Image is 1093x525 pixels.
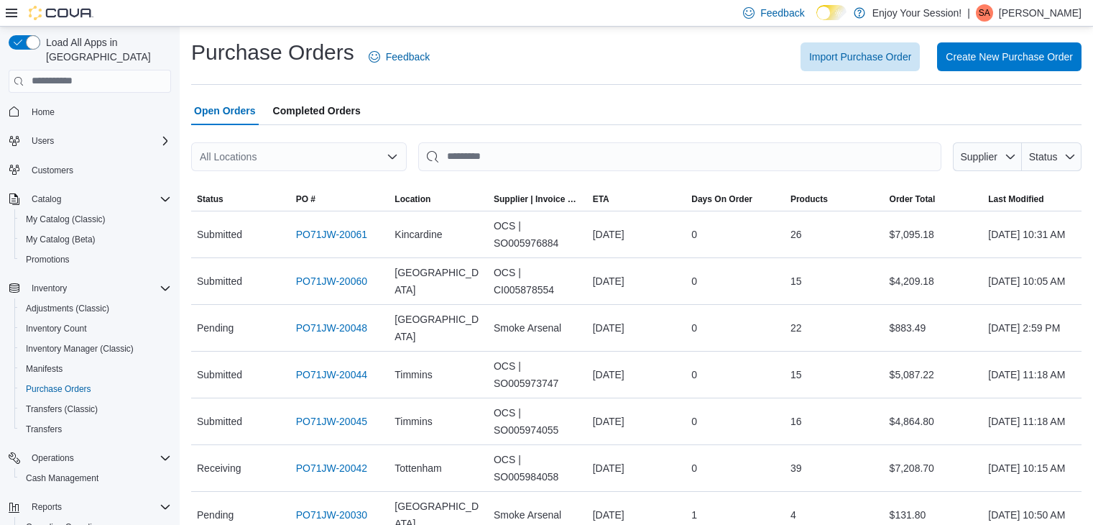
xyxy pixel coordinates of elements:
[494,193,581,205] span: Supplier | Invoice Number
[3,278,177,298] button: Inventory
[14,468,177,488] button: Cash Management
[760,6,804,20] span: Feedback
[26,323,87,334] span: Inventory Count
[982,267,1082,296] div: [DATE] 10:05 AM
[790,193,828,205] span: Products
[488,352,587,398] div: OCS | SO005973747
[691,366,697,383] span: 0
[884,267,983,296] div: $4,209.18
[3,101,177,122] button: Home
[26,191,171,208] span: Catalog
[691,193,752,205] span: Days On Order
[816,5,847,20] input: Dark Mode
[20,340,171,357] span: Inventory Manager (Classic)
[587,188,686,211] button: ETA
[363,42,435,71] a: Feedback
[884,314,983,342] div: $883.49
[20,421,68,438] a: Transfers
[32,452,74,464] span: Operations
[686,188,785,211] button: Days On Order
[20,300,171,317] span: Adjustments (Classic)
[587,360,686,389] div: [DATE]
[979,4,990,22] span: SA
[587,407,686,436] div: [DATE]
[20,211,171,228] span: My Catalog (Classic)
[26,132,171,150] span: Users
[3,497,177,517] button: Reports
[296,366,367,383] a: PO71JW-20044
[191,38,354,67] h1: Purchase Orders
[20,340,139,357] a: Inventory Manager (Classic)
[1022,142,1082,171] button: Status
[26,280,171,297] span: Inventory
[395,413,432,430] span: Timmins
[691,413,697,430] span: 0
[872,4,962,22] p: Enjoy Your Session!
[488,258,587,304] div: OCS | CI005878554
[32,283,67,294] span: Inventory
[20,251,171,268] span: Promotions
[26,234,96,245] span: My Catalog (Beta)
[197,506,234,524] span: Pending
[790,226,802,243] span: 26
[953,142,1022,171] button: Supplier
[14,319,177,339] button: Inventory Count
[801,42,920,71] button: Import Purchase Order
[395,311,482,345] span: [GEOGRAPHIC_DATA]
[20,421,171,438] span: Transfers
[20,360,171,378] span: Manifests
[20,401,103,418] a: Transfers (Classic)
[488,398,587,444] div: OCS | SO005974055
[884,454,983,483] div: $7,208.70
[982,407,1082,436] div: [DATE] 11:18 AM
[26,383,91,395] span: Purchase Orders
[197,193,223,205] span: Status
[790,366,802,383] span: 15
[884,360,983,389] div: $5,087.22
[890,193,936,205] span: Order Total
[1029,151,1058,163] span: Status
[386,50,430,64] span: Feedback
[946,50,1073,64] span: Create New Purchase Order
[20,470,171,487] span: Cash Management
[20,360,68,378] a: Manifests
[790,273,802,290] span: 15
[296,193,315,205] span: PO #
[14,399,177,419] button: Transfers (Classic)
[29,6,93,20] img: Cova
[395,366,432,383] span: Timmins
[194,96,256,125] span: Open Orders
[488,211,587,257] div: OCS | SO005976884
[809,50,911,64] span: Import Purchase Order
[26,254,70,265] span: Promotions
[26,103,171,121] span: Home
[26,343,134,355] span: Inventory Manager (Classic)
[691,460,697,477] span: 0
[884,220,983,249] div: $7,095.18
[290,188,389,211] button: PO #
[197,319,234,337] span: Pending
[884,188,983,211] button: Order Total
[3,131,177,151] button: Users
[982,188,1082,211] button: Last Modified
[587,314,686,342] div: [DATE]
[197,226,242,243] span: Submitted
[488,188,587,211] button: Supplier | Invoice Number
[3,160,177,181] button: Customers
[26,363,63,375] span: Manifests
[26,498,68,516] button: Reports
[32,106,55,118] span: Home
[976,4,993,22] div: Sabir Ali
[32,193,61,205] span: Catalog
[790,506,796,524] span: 4
[32,165,73,176] span: Customers
[395,193,430,205] div: Location
[785,188,884,211] button: Products
[488,445,587,491] div: OCS | SO005984058
[26,472,98,484] span: Cash Management
[20,380,97,398] a: Purchase Orders
[40,35,171,64] span: Load All Apps in [GEOGRAPHIC_DATA]
[884,407,983,436] div: $4,864.80
[937,42,1082,71] button: Create New Purchase Order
